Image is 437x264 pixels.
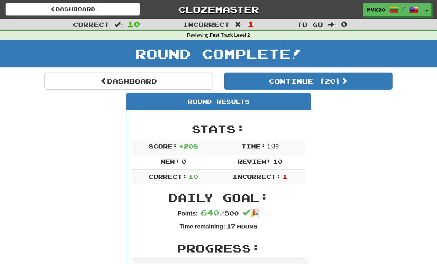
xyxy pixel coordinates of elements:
[283,173,287,180] span: 1
[227,223,236,230] span: 17
[3,46,434,61] h1: Round Complete!
[248,20,254,29] span: 1
[237,223,257,230] small: Hours
[224,73,393,90] button: Continue (20)
[273,158,283,165] span: 10
[181,158,186,165] span: 0
[341,20,347,29] span: 0
[243,209,259,217] span: 🎉
[367,6,386,13] span: mvk20
[132,191,305,204] h2: Daily Goal:
[233,173,281,180] span: Incorrect:
[297,21,323,28] span: To go
[179,143,198,150] span: + 208
[126,94,311,110] div: Round Results
[160,158,180,165] span: New:
[402,6,406,11] span: /
[6,3,140,16] a: Dashboard
[328,21,336,28] span: :
[114,21,123,28] span: :
[201,210,239,217] span: / 500
[132,242,305,254] h2: Progress:
[178,210,198,217] strong: Points:
[210,33,250,38] strong: Fast Track Level 2
[189,173,198,180] span: 10
[363,3,422,16] a: mvk20 /
[44,73,213,90] a: Dashboard
[237,158,271,165] span: Review:
[201,208,220,217] span: 640
[180,223,225,230] strong: Time remaining:
[183,21,230,28] span: Incorrect
[127,20,140,29] span: 10
[151,3,286,16] a: Clozemaster
[241,143,266,150] span: Time:
[132,123,305,135] h2: Stats:
[73,21,109,28] span: Correct
[149,143,177,150] span: Score:
[235,21,243,28] span: :
[267,143,278,150] span: 1 : 39
[149,173,187,180] span: Correct:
